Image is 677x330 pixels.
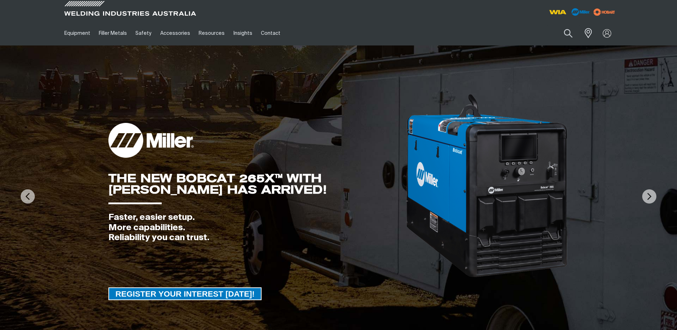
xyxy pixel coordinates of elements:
a: Resources [194,21,229,45]
img: miller [591,7,617,17]
a: Filler Metals [95,21,131,45]
span: REGISTER YOUR INTEREST [DATE]! [109,287,261,300]
a: Accessories [156,21,194,45]
img: PrevArrow [21,189,35,204]
button: Search products [556,25,580,42]
a: Safety [131,21,156,45]
a: REGISTER YOUR INTEREST TODAY! [108,287,262,300]
a: Equipment [60,21,95,45]
a: Insights [229,21,256,45]
div: THE NEW BOBCAT 265X™ WITH [PERSON_NAME] HAS ARRIVED! [108,173,405,195]
img: NextArrow [642,189,656,204]
nav: Main [60,21,478,45]
div: Faster, easier setup. More capabilities. Reliability you can trust. [108,212,405,243]
input: Product name or item number... [547,25,580,42]
a: Contact [257,21,285,45]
